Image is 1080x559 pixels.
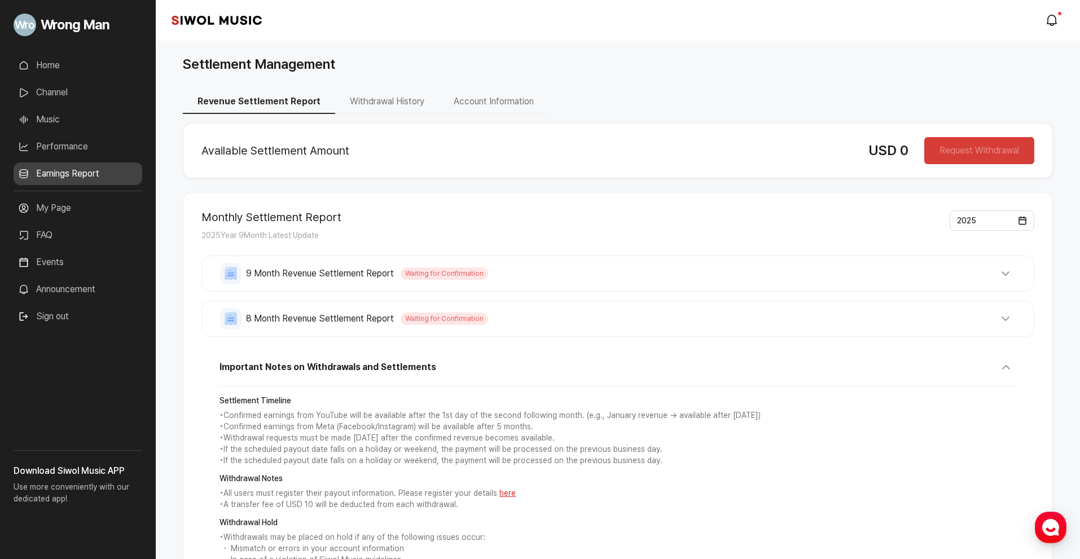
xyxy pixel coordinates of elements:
span: Important Notes on Withdrawals and Settlements [219,360,436,374]
strong: Withdrawal Hold [219,517,1016,529]
p: • If the scheduled payout date falls on a holiday or weekend, the payment will be processed on th... [219,444,1016,455]
button: Sign out [14,305,73,328]
a: FAQ [14,224,142,247]
span: 2025 Year 9 Month Latest Update [201,231,319,240]
li: Mismatch or errors in your account information [219,543,1016,554]
h2: Monthly Settlement Report [201,210,341,224]
h1: Settlement Management [183,54,335,74]
p: • Withdrawal requests must be made [DATE] after the confirmed revenue becomes available. [219,433,1016,444]
p: • Confirmed earnings from Meta (Facebook/Instagram) will be available after 5 months. [219,421,1016,433]
a: modal.notifications [1042,9,1064,32]
button: Revenue Settlement Report [183,90,335,114]
span: USD 0 [868,142,908,159]
a: Home [3,358,74,386]
a: Account Information [439,96,548,107]
a: Settings [146,358,217,386]
span: Messages [94,375,127,384]
a: Home [14,54,142,77]
span: Waiting for Confirmation [401,267,488,280]
p: • Confirmed earnings from YouTube will be available after the 1st day of the second following mon... [219,410,1016,421]
p: • All users must register their payout information. Please register your details [219,488,1016,499]
button: 9 Month Revenue Settlement Report Waiting for Confirmation [220,263,1016,284]
strong: Withdrawal Notes [219,473,1016,485]
strong: Settlement Timeline [219,395,1016,407]
span: Waiting for Confirmation [401,312,488,325]
p: • Withdrawals may be placed on hold if any of the following issues occur: [219,532,1016,543]
button: Account Information [439,90,548,114]
span: Settings [167,375,195,384]
a: Music [14,108,142,131]
a: Channel [14,81,142,104]
span: 8 Month Revenue Settlement Report [246,312,394,325]
h2: Available Settlement Amount [201,144,850,157]
p: • A transfer fee of USD 10 will be deducted from each withdrawal. [219,499,1016,510]
a: Announcement [14,278,142,301]
h3: Download Siwol Music APP [14,464,142,478]
a: Withdrawal History [335,96,439,107]
span: Wrong Man [41,15,109,35]
p: Use more conveniently with our dedicated app! [14,478,142,514]
button: Important Notes on Withdrawals and Settlements [219,357,1016,386]
span: 9 Month Revenue Settlement Report [246,267,394,280]
a: here [499,488,516,498]
a: Messages [74,358,146,386]
span: 2025 [957,216,976,225]
a: My Page [14,197,142,219]
a: Events [14,251,142,274]
button: 2025 [950,210,1034,231]
a: Revenue Settlement Report [183,96,335,107]
p: • If the scheduled payout date falls on a holiday or weekend, the payment will be processed on th... [219,455,1016,466]
button: Withdrawal History [335,90,439,114]
span: Home [29,375,49,384]
button: 8 Month Revenue Settlement Report Waiting for Confirmation [220,308,1016,329]
a: Earnings Report [14,162,142,185]
a: Performance [14,135,142,158]
a: Go to My Profile [14,9,142,41]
